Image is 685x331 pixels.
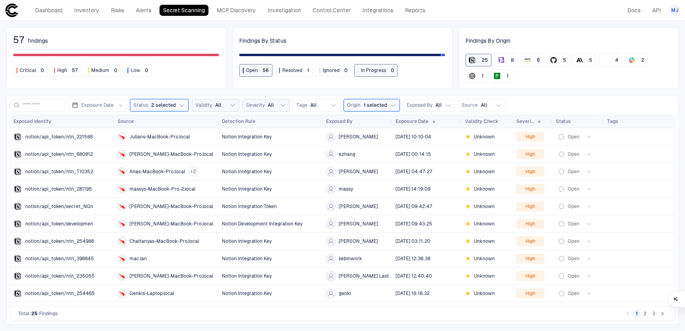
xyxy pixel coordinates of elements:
[537,57,540,63] span: 6
[222,134,272,140] span: Notion Integration Key
[339,221,378,227] span: [PERSON_NAME]
[525,134,535,140] span: High
[556,118,571,125] span: Status
[659,310,666,318] button: Go to next page
[339,255,362,262] span: kebinwork
[39,310,58,317] span: Findings
[525,290,535,297] span: High
[474,221,495,227] span: Unknown
[650,310,658,318] button: Go to page 3
[354,64,398,77] button: In Progress0
[25,255,94,262] span: notion/api_token/ntn_398845
[556,167,592,176] button: Open
[72,67,78,74] span: 57
[547,54,570,66] button: GitHub5
[81,102,114,108] span: Exposure Date
[641,57,644,63] span: 2
[525,168,535,175] span: High
[556,254,592,263] button: Open
[568,273,580,279] span: Open
[474,168,495,175] span: Unknown
[359,5,397,16] a: Integrations
[25,186,92,192] span: notion/api_token/ntn_281195
[84,64,121,77] button: Medium0
[589,57,592,63] span: 5
[407,102,432,108] span: Exposed By
[124,64,152,77] button: Low0
[129,134,190,140] span: Julians-MacBook-Pro.local
[396,186,430,192] div: 9/11/2025 19:19:09 (GMT+00:00 UTC)
[669,5,680,16] button: MJ
[550,57,557,63] div: GitHub
[31,310,38,317] span: 25
[568,134,580,140] span: Open
[15,255,21,262] div: Notion
[129,221,213,227] span: [PERSON_NAME]-MacBook-Pro.local
[15,238,21,244] div: Notion
[57,67,67,74] span: High
[297,102,307,108] span: Tags
[119,151,125,157] div: Crowdstrike
[649,5,664,16] a: API
[556,132,592,142] button: Open
[132,5,155,16] a: Alerts
[474,186,495,192] span: Unknown
[339,168,378,175] span: [PERSON_NAME]
[130,99,189,112] button: Status2 selected
[474,203,495,210] span: Unknown
[222,221,302,227] span: Notion Development Integration Key
[396,273,432,279] span: [DATE] 12:40:40
[396,134,431,140] span: [DATE] 10:10:04
[482,73,484,79] span: 1
[396,221,432,227] div: 9/9/2025 14:43:25 (GMT+00:00 UTC)
[13,118,51,125] span: Exposed Identity
[339,151,355,157] span: ezhang
[568,168,580,175] span: Open
[494,73,500,79] div: PagerDuty
[465,54,492,66] button: Notion25
[222,186,272,192] span: Notion Integration Key
[474,151,495,157] span: Unknown
[222,118,255,125] span: Detection Rule
[215,102,221,108] span: All
[568,203,580,210] span: Open
[25,203,93,210] span: notion/api_token/secret_NGn
[323,67,340,74] span: Ignored
[474,134,495,140] span: Unknown
[309,5,354,16] a: Control Center
[344,67,347,74] span: 0
[222,238,272,244] span: Notion Integration Key
[521,54,544,66] button: AWS6
[190,168,196,175] span: + 2
[119,203,125,210] div: Crowdstrike
[495,54,518,66] button: Datadog8
[474,273,495,279] span: Unknown
[599,54,622,66] button: 4
[160,5,208,16] a: Secret Scanning
[129,203,213,210] span: [PERSON_NAME]-MacBook-Pro.local
[13,34,24,46] span: 57
[222,273,272,279] span: Notion Integration Key
[129,290,174,297] span: Genkis-Laptop.local
[119,255,125,262] div: Crowdstrike
[20,67,36,74] span: Critical
[396,203,432,210] div: 9/11/2025 14:42:47 (GMT+00:00 UTC)
[15,134,21,140] div: Notion
[525,151,535,157] span: High
[25,221,93,227] span: notion/api_token/developmen
[490,70,512,82] button: PagerDuty1
[396,290,430,297] span: [DATE] 18:16:32
[556,149,592,159] button: Open
[556,184,592,194] button: Open
[131,67,140,74] span: Low
[246,102,265,108] span: Severity
[364,102,387,108] span: 1 selected
[402,5,429,16] a: Reports
[568,186,580,192] span: Open
[114,67,117,74] span: 0
[607,118,618,125] span: Tags
[119,134,125,140] div: Crowdstrike
[307,67,309,74] span: 1
[129,238,199,244] span: Chaitanyas-MacBook-Pro.local
[28,37,48,44] span: findings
